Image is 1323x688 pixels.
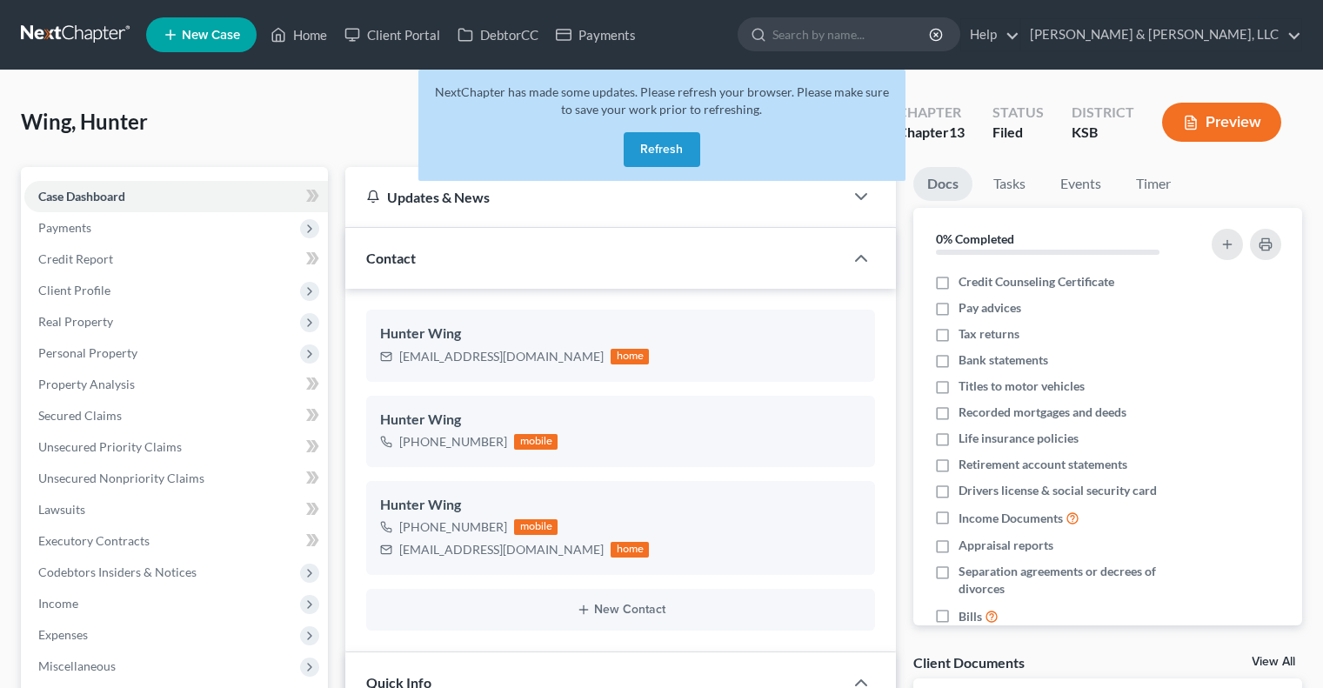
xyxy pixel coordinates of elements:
div: Hunter Wing [380,410,861,431]
a: Help [961,19,1019,50]
a: Property Analysis [24,369,328,400]
span: Wing, Hunter [21,109,148,134]
a: View All [1252,656,1295,668]
strong: 0% Completed [936,231,1014,246]
a: [PERSON_NAME] & [PERSON_NAME], LLC [1021,19,1301,50]
a: Timer [1122,167,1185,201]
div: Chapter [898,123,965,143]
div: mobile [514,434,558,450]
span: Income [38,596,78,611]
a: Events [1046,167,1115,201]
div: Updates & News [366,188,823,206]
span: New Case [182,29,240,42]
span: Codebtors Insiders & Notices [38,564,197,579]
a: Tasks [979,167,1039,201]
span: Life insurance policies [959,430,1079,447]
span: Property Analysis [38,377,135,391]
span: Case Dashboard [38,189,125,204]
div: home [611,349,649,364]
span: Credit Counseling Certificate [959,273,1114,291]
span: Drivers license & social security card [959,482,1157,499]
span: NextChapter has made some updates. Please refresh your browser. Please make sure to save your wor... [435,84,889,117]
div: Hunter Wing [380,495,861,516]
span: Contact [366,250,416,266]
a: DebtorCC [449,19,547,50]
input: Search by name... [772,18,932,50]
a: Home [262,19,336,50]
a: Credit Report [24,244,328,275]
a: Client Portal [336,19,449,50]
span: Expenses [38,627,88,642]
span: Secured Claims [38,408,122,423]
span: Tax returns [959,325,1019,343]
a: Payments [547,19,645,50]
a: Case Dashboard [24,181,328,212]
span: Personal Property [38,345,137,360]
div: Hunter Wing [380,324,861,344]
a: Unsecured Nonpriority Claims [24,463,328,494]
span: Unsecured Nonpriority Claims [38,471,204,485]
span: Pay advices [959,299,1021,317]
a: Lawsuits [24,494,328,525]
div: [EMAIL_ADDRESS][DOMAIN_NAME] [399,541,604,558]
a: Secured Claims [24,400,328,431]
button: Preview [1162,103,1281,142]
span: Credit Report [38,251,113,266]
div: [PHONE_NUMBER] [399,518,507,536]
span: Appraisal reports [959,537,1053,554]
span: Titles to motor vehicles [959,377,1085,395]
span: Unsecured Priority Claims [38,439,182,454]
span: Lawsuits [38,502,85,517]
div: Chapter [898,103,965,123]
div: KSB [1072,123,1134,143]
a: Executory Contracts [24,525,328,557]
span: Real Property [38,314,113,329]
span: Executory Contracts [38,533,150,548]
div: home [611,542,649,558]
span: 13 [949,124,965,140]
button: Refresh [624,132,700,167]
div: Filed [992,123,1044,143]
div: [PHONE_NUMBER] [399,433,507,451]
iframe: Intercom live chat [1264,629,1306,671]
span: Bills [959,608,982,625]
span: Client Profile [38,283,110,297]
a: Docs [913,167,972,201]
button: New Contact [380,603,861,617]
span: Recorded mortgages and deeds [959,404,1126,421]
span: Retirement account statements [959,456,1127,473]
span: Miscellaneous [38,658,116,673]
div: Client Documents [913,653,1025,671]
div: Status [992,103,1044,123]
div: [EMAIL_ADDRESS][DOMAIN_NAME] [399,348,604,365]
span: Payments [38,220,91,235]
span: Separation agreements or decrees of divorces [959,563,1190,598]
div: mobile [514,519,558,535]
div: District [1072,103,1134,123]
a: Unsecured Priority Claims [24,431,328,463]
span: Income Documents [959,510,1063,527]
span: Bank statements [959,351,1048,369]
